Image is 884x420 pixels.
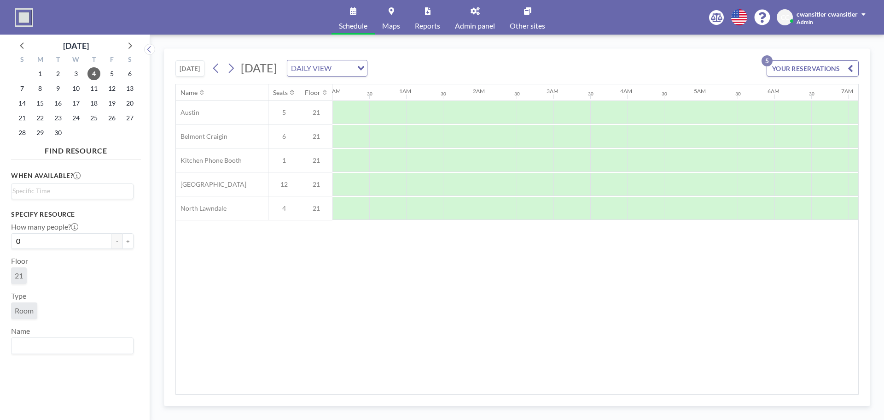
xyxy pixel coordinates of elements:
input: Search for option [12,186,128,196]
span: Saturday, September 27, 2025 [123,112,136,124]
span: CC [781,13,789,22]
span: Other sites [510,22,545,30]
span: [GEOGRAPHIC_DATA] [176,180,246,189]
span: Monday, September 22, 2025 [34,112,47,124]
button: + [122,233,134,249]
span: 21 [300,108,332,117]
span: Sunday, September 21, 2025 [16,112,29,124]
div: Search for option [287,60,367,76]
span: 21 [300,204,332,213]
span: Tuesday, September 9, 2025 [52,82,64,95]
div: S [121,54,139,66]
span: Schedule [339,22,367,30]
span: Thursday, September 11, 2025 [87,82,100,95]
span: Tuesday, September 2, 2025 [52,67,64,80]
span: Tuesday, September 30, 2025 [52,126,64,139]
span: Room [15,306,34,315]
label: Floor [11,256,28,266]
div: T [85,54,103,66]
span: Friday, September 26, 2025 [105,112,118,124]
div: 30 [367,91,372,97]
img: organization-logo [15,8,33,27]
span: 21 [300,156,332,165]
span: Wednesday, September 10, 2025 [70,82,82,95]
div: F [103,54,121,66]
span: Wednesday, September 24, 2025 [70,112,82,124]
div: Name [180,89,198,97]
div: 12AM [326,88,341,95]
span: Thursday, September 25, 2025 [87,112,100,124]
span: Monday, September 1, 2025 [34,67,47,80]
span: Maps [382,22,400,30]
span: Admin [797,18,813,25]
div: 6AM [768,88,779,95]
span: Thursday, September 18, 2025 [87,97,100,110]
div: 4AM [620,88,632,95]
span: 21 [300,180,332,189]
div: 2AM [473,88,485,95]
span: Friday, September 19, 2025 [105,97,118,110]
span: Saturday, September 20, 2025 [123,97,136,110]
span: Admin panel [455,22,495,30]
span: 4 [268,204,300,213]
span: 5 [268,108,300,117]
span: DAILY VIEW [289,62,333,74]
span: Monday, September 29, 2025 [34,126,47,139]
div: Search for option [12,338,133,354]
span: Reports [415,22,440,30]
span: Sunday, September 28, 2025 [16,126,29,139]
span: Wednesday, September 17, 2025 [70,97,82,110]
span: Saturday, September 13, 2025 [123,82,136,95]
span: 21 [15,271,23,280]
div: 3AM [547,88,558,95]
p: 5 [762,55,773,66]
div: 30 [441,91,446,97]
div: Floor [305,89,320,97]
label: How many people? [11,222,78,231]
input: Search for option [12,340,128,352]
div: Search for option [12,184,133,198]
button: - [111,233,122,249]
input: Search for option [334,62,352,74]
label: Type [11,291,26,301]
div: 30 [662,91,667,97]
div: 30 [514,91,520,97]
span: Monday, September 15, 2025 [34,97,47,110]
span: Friday, September 5, 2025 [105,67,118,80]
span: Kitchen Phone Booth [176,156,242,165]
button: YOUR RESERVATIONS5 [767,60,859,77]
span: Friday, September 12, 2025 [105,82,118,95]
div: M [31,54,49,66]
span: 12 [268,180,300,189]
span: Monday, September 8, 2025 [34,82,47,95]
span: Saturday, September 6, 2025 [123,67,136,80]
span: 21 [300,132,332,141]
div: 30 [735,91,741,97]
span: Belmont Craigin [176,132,227,141]
span: 1 [268,156,300,165]
div: 7AM [841,88,853,95]
span: Sunday, September 14, 2025 [16,97,29,110]
span: North Lawndale [176,204,227,213]
span: Tuesday, September 16, 2025 [52,97,64,110]
h4: FIND RESOURCE [11,142,141,155]
div: W [67,54,85,66]
div: 1AM [399,88,411,95]
div: 30 [588,91,593,97]
span: Sunday, September 7, 2025 [16,82,29,95]
div: S [13,54,31,66]
div: 5AM [694,88,706,95]
span: Thursday, September 4, 2025 [87,67,100,80]
span: Wednesday, September 3, 2025 [70,67,82,80]
div: Seats [273,89,288,97]
div: [DATE] [63,39,89,52]
span: cwansitler cwansitler [797,10,858,18]
span: Tuesday, September 23, 2025 [52,112,64,124]
label: Name [11,326,30,336]
span: [DATE] [241,61,277,75]
div: 30 [809,91,814,97]
div: T [49,54,67,66]
h3: Specify resource [11,210,134,219]
button: [DATE] [175,60,204,77]
span: 6 [268,132,300,141]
